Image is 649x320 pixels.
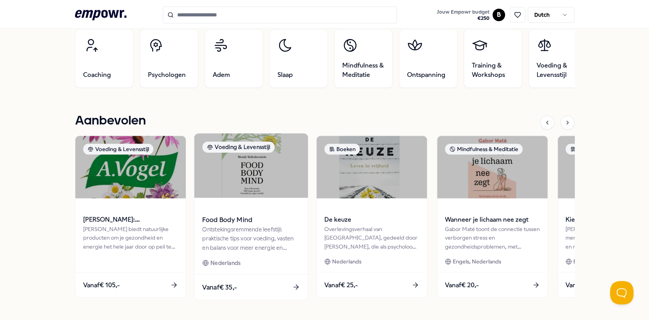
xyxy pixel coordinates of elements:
[445,280,479,290] span: Vanaf € 20,-
[202,282,237,292] span: Vanaf € 35,-
[194,133,308,300] a: package imageVoeding & LevensstijlFood Body MindOntstekingsremmende leefstijl: praktische tips vo...
[83,70,111,80] span: Coaching
[324,225,419,251] div: Overlevingsverhaal van [GEOGRAPHIC_DATA], gedeeld door [PERSON_NAME], die als psycholoog anderen ...
[342,61,384,80] span: Mindfulness & Meditatie
[316,135,427,298] a: package imageBoekenDe keuzeOverlevingsverhaal van [GEOGRAPHIC_DATA], gedeeld door [PERSON_NAME], ...
[399,29,457,88] a: Ontspanning
[75,29,133,88] a: Coaching
[435,7,491,23] button: Jouw Empowr budget€250
[445,225,540,251] div: Gabor Maté toont de connectie tussen verborgen stress en gezondheidsproblemen, met wetenschappeli...
[194,133,308,198] img: package image
[83,225,178,251] div: [PERSON_NAME] biedt natuurlijke producten om je gezondheid en energie het hele jaar door op peil ...
[163,6,397,23] input: Search for products, categories or subcategories
[324,144,360,155] div: Boeken
[573,257,622,266] span: Engels, Nederlands
[83,215,178,225] span: [PERSON_NAME]: Supplementen
[464,29,522,88] a: Training & Workshops
[472,61,514,80] span: Training & Workshops
[332,257,361,266] span: Nederlands
[437,135,548,298] a: package imageMindfulness & MeditatieWanneer je lichaam nee zegtGabor Maté toont de connectie tuss...
[202,215,300,225] span: Food Body Mind
[202,141,274,153] div: Voeding & Levensstijl
[434,7,493,23] a: Jouw Empowr budget€250
[83,144,153,155] div: Voeding & Levensstijl
[269,29,328,88] a: Slaap
[75,111,146,131] h1: Aanbevolen
[610,281,633,304] iframe: Help Scout Beacon - Open
[437,136,548,198] img: package image
[75,135,186,298] a: package imageVoeding & Levensstijl[PERSON_NAME]: Supplementen[PERSON_NAME] biedt natuurlijke prod...
[407,70,445,80] span: Ontspanning
[493,9,505,21] button: B
[437,9,489,15] span: Jouw Empowr budget
[148,70,186,80] span: Psychologen
[565,144,601,155] div: Boeken
[316,136,427,198] img: package image
[210,258,240,267] span: Nederlands
[334,29,393,88] a: Mindfulness & Meditatie
[453,257,501,266] span: Engels, Nederlands
[324,215,419,225] span: De keuze
[445,144,523,155] div: Mindfulness & Meditatie
[202,225,300,252] div: Ontstekingsremmende leefstijl: praktische tips voor voeding, vasten en balans voor meer energie e...
[437,15,489,21] span: € 250
[445,215,540,225] span: Wanneer je lichaam nee zegt
[537,61,579,80] span: Voeding & Levensstijl
[528,29,587,88] a: Voeding & Levensstijl
[140,29,198,88] a: Psychologen
[83,280,120,290] span: Vanaf € 105,-
[213,70,230,80] span: Adem
[277,70,293,80] span: Slaap
[565,280,599,290] span: Vanaf € 20,-
[204,29,263,88] a: Adem
[324,280,358,290] span: Vanaf € 25,-
[75,136,186,198] img: package image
